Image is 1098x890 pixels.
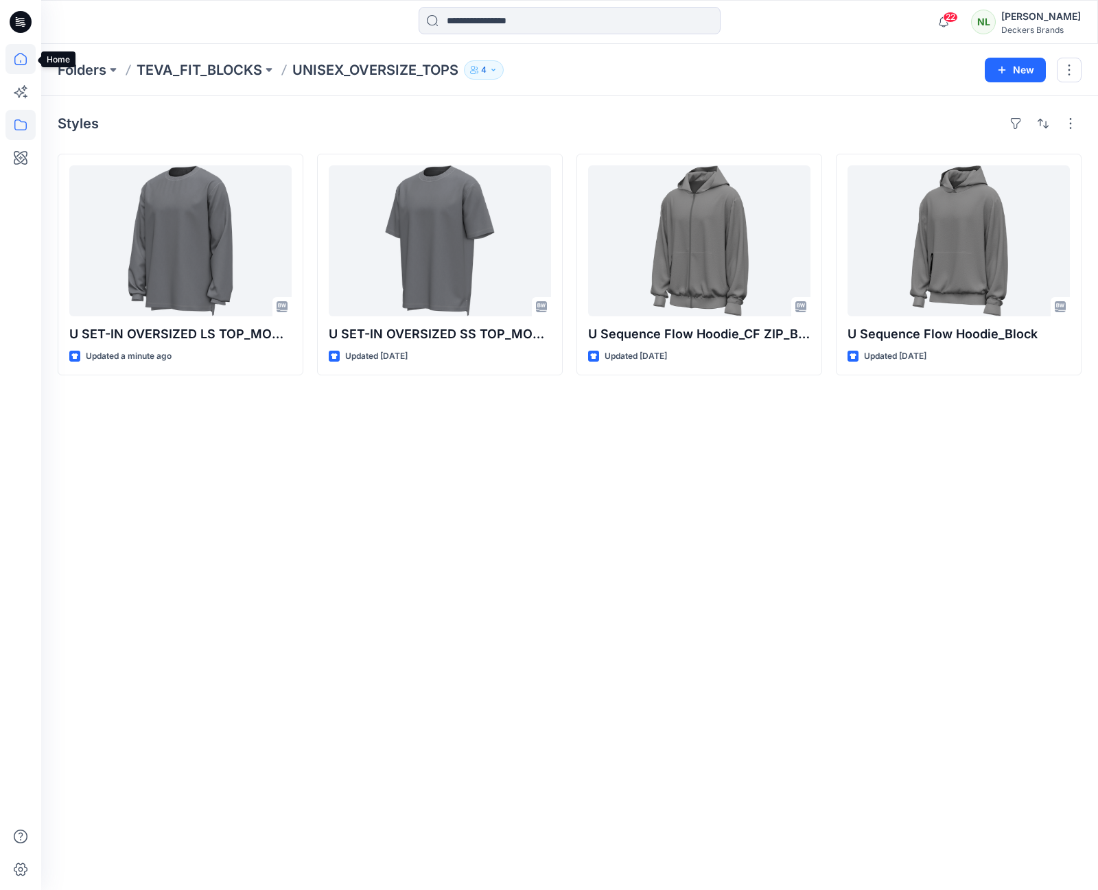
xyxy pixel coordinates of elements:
p: U SET-IN OVERSIZED SS TOP_MODULE [329,325,551,344]
h4: Styles [58,115,99,132]
p: Updated a minute ago [86,349,172,364]
a: U SET-IN OVERSIZED SS TOP_MODULE [329,165,551,316]
a: Folders [58,60,106,80]
button: New [985,58,1046,82]
div: Deckers Brands [1001,25,1081,35]
p: U Sequence Flow Hoodie_CF ZIP_Block [588,325,810,344]
p: Updated [DATE] [864,349,926,364]
div: [PERSON_NAME] [1001,8,1081,25]
button: 4 [464,60,504,80]
p: UNISEX_OVERSIZE_TOPS [292,60,458,80]
div: NL [971,10,996,34]
span: 22 [943,12,958,23]
p: Updated [DATE] [605,349,667,364]
p: U Sequence Flow Hoodie_Block [848,325,1070,344]
p: Updated [DATE] [345,349,408,364]
p: U SET-IN OVERSIZED LS TOP_MODULE [69,325,292,344]
a: U Sequence Flow Hoodie_Block [848,165,1070,316]
a: U SET-IN OVERSIZED LS TOP_MODULE [69,165,292,316]
a: U Sequence Flow Hoodie_CF ZIP_Block [588,165,810,316]
a: TEVA_FIT_BLOCKS [137,60,262,80]
p: 4 [481,62,487,78]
